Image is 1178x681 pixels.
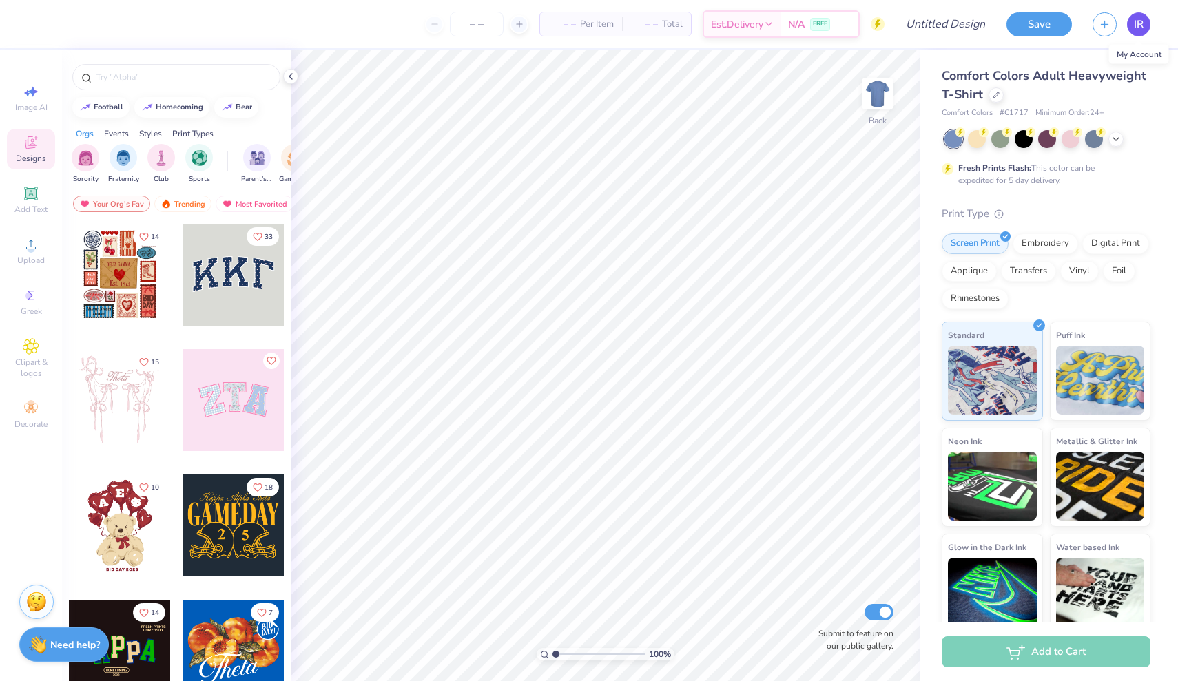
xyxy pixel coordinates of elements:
img: most_fav.gif [79,199,90,209]
button: homecoming [134,97,209,118]
div: Embroidery [1013,233,1078,254]
input: Try "Alpha" [95,70,271,84]
span: Comfort Colors [942,107,993,119]
div: Most Favorited [216,196,293,212]
img: Club Image [154,150,169,166]
span: Sports [189,174,210,185]
img: Sports Image [192,150,207,166]
span: 18 [265,484,273,491]
span: Sorority [73,174,99,185]
img: Metallic & Glitter Ink [1056,452,1145,521]
span: Upload [17,255,45,266]
div: Trending [154,196,211,212]
span: Game Day [279,174,311,185]
img: Standard [948,346,1037,415]
span: Per Item [580,17,614,32]
button: Like [263,353,280,369]
button: filter button [241,144,273,185]
label: Submit to feature on our public gallery. [811,627,893,652]
button: Like [251,603,279,622]
div: Transfers [1001,261,1056,282]
button: filter button [279,144,311,185]
img: Parent's Weekend Image [249,150,265,166]
div: Orgs [76,127,94,140]
img: most_fav.gif [222,199,233,209]
img: trend_line.gif [80,103,91,112]
span: – – [548,17,576,32]
button: football [72,97,130,118]
img: Glow in the Dark Ink [948,558,1037,627]
span: Comfort Colors Adult Heavyweight T-Shirt [942,67,1146,103]
strong: Fresh Prints Flash: [958,163,1031,174]
span: FREE [813,19,827,29]
img: Puff Ink [1056,346,1145,415]
div: Vinyl [1060,261,1099,282]
button: filter button [72,144,99,185]
span: 14 [151,233,159,240]
div: Rhinestones [942,289,1009,309]
span: Parent's Weekend [241,174,273,185]
span: 14 [151,609,159,616]
button: Like [247,227,279,246]
button: Like [247,478,279,496]
div: bear [236,103,252,111]
button: filter button [147,144,175,185]
div: Print Types [172,127,214,140]
span: Fraternity [108,174,139,185]
span: 7 [269,609,273,616]
button: Like [133,603,165,622]
div: Events [104,127,129,140]
div: Screen Print [942,233,1009,254]
button: filter button [108,144,139,185]
button: Like [133,478,165,496]
span: Metallic & Glitter Ink [1056,434,1137,448]
div: filter for Parent's Weekend [241,144,273,185]
div: My Account [1109,45,1169,64]
span: Designs [16,153,46,164]
span: Image AI [15,102,48,113]
img: trend_line.gif [222,103,233,112]
div: Back [869,114,887,127]
div: filter for Sorority [72,144,99,185]
span: 100 % [649,648,671,660]
div: Styles [139,127,162,140]
img: Neon Ink [948,452,1037,521]
button: filter button [185,144,213,185]
span: 15 [151,359,159,366]
span: Glow in the Dark Ink [948,540,1026,554]
div: Digital Print [1082,233,1149,254]
div: Foil [1103,261,1135,282]
span: Decorate [14,419,48,430]
img: Fraternity Image [116,150,131,166]
img: trend_line.gif [142,103,153,112]
span: Water based Ink [1056,540,1119,554]
div: filter for Club [147,144,175,185]
div: homecoming [156,103,203,111]
span: N/A [788,17,805,32]
span: Est. Delivery [711,17,763,32]
span: Club [154,174,169,185]
span: Puff Ink [1056,328,1085,342]
div: This color can be expedited for 5 day delivery. [958,162,1128,187]
div: Applique [942,261,997,282]
span: # C1717 [1000,107,1029,119]
span: Add Text [14,204,48,215]
span: Total [662,17,683,32]
span: Clipart & logos [7,357,55,379]
span: 10 [151,484,159,491]
span: Standard [948,328,984,342]
a: IR [1127,12,1150,36]
strong: Need help? [50,638,100,651]
span: 33 [265,233,273,240]
input: – – [450,12,504,36]
button: Like [133,353,165,371]
div: filter for Fraternity [108,144,139,185]
span: Neon Ink [948,434,982,448]
img: Water based Ink [1056,558,1145,627]
img: trending.gif [161,199,172,209]
span: – – [630,17,658,32]
div: football [94,103,123,111]
span: Minimum Order: 24 + [1035,107,1104,119]
div: filter for Sports [185,144,213,185]
img: Sorority Image [78,150,94,166]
